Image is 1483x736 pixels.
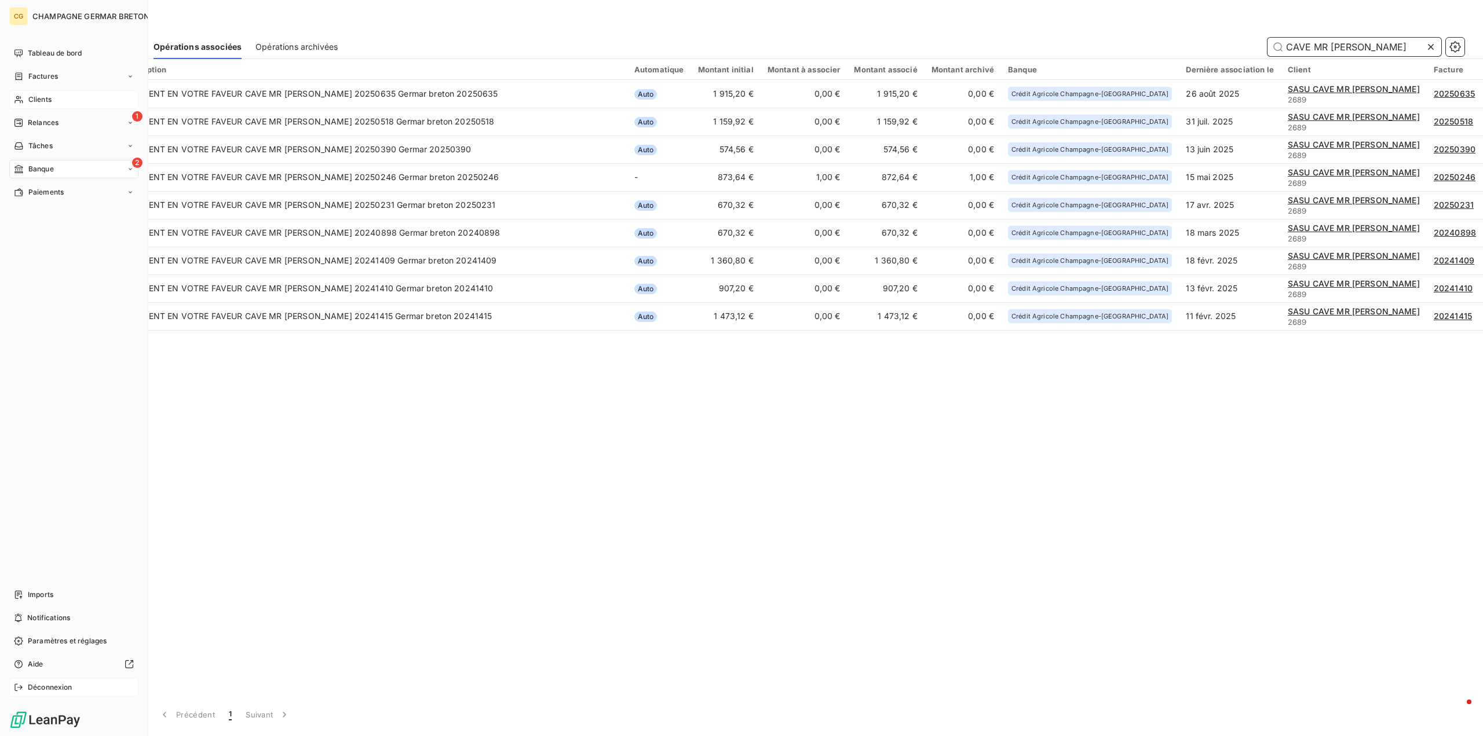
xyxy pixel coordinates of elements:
td: 26 août 2025 [1179,80,1280,108]
span: Opérations associées [154,41,242,53]
span: Crédit Agricole Champagne-[GEOGRAPHIC_DATA] [1011,202,1168,208]
span: SASU CAVE MR [PERSON_NAME] [1288,167,1420,177]
span: Clients [28,94,52,105]
td: 574,56 € [691,136,761,163]
a: Clients [9,90,138,109]
span: Auto [634,89,658,100]
td: 907,20 € [691,274,761,302]
a: 20250246 [1434,171,1475,183]
span: Imports [28,589,53,600]
input: Rechercher [1268,38,1441,56]
span: 2689 [1288,234,1307,243]
button: Précédent [152,702,222,727]
span: Crédit Agricole Champagne-[GEOGRAPHIC_DATA] [1011,118,1168,125]
a: 20240898 [1434,227,1476,239]
td: 15 mai 2025 [1179,163,1280,191]
a: 2Banque [9,160,138,178]
span: Auto [634,228,658,239]
img: Logo LeanPay [9,711,81,729]
td: VIREMENT EN VOTRE FAVEUR CAVE MR [PERSON_NAME] 20250635 Germar breton 20250635 [116,80,627,108]
td: 670,32 € [847,191,924,219]
td: VIREMENT EN VOTRE FAVEUR CAVE MR [PERSON_NAME] 20250246 Germar breton 20250246 [116,163,627,191]
td: 0,00 € [925,108,1001,136]
span: 20250635 [1434,89,1475,98]
td: 670,32 € [847,219,924,247]
div: Montant archivé [932,65,994,74]
a: SASU CAVE MR [PERSON_NAME] [1288,306,1420,317]
span: 2689 [1288,262,1307,271]
td: 0,00 € [761,108,848,136]
span: Paiements [28,187,64,197]
td: VIREMENT EN VOTRE FAVEUR CAVE MR [PERSON_NAME] 20250518 Germar breton 20250518 [116,108,627,136]
td: VIREMENT EN VOTRE FAVEUR CAVE MR [PERSON_NAME] 20241415 Germar breton 20241415 [116,302,627,330]
span: 2689 [1288,206,1307,215]
td: 0,00 € [925,80,1001,108]
span: 20241415 [1434,311,1472,321]
td: 1,00 € [925,163,1001,191]
td: 0,00 € [925,274,1001,302]
td: 670,32 € [691,191,761,219]
div: Client [1288,65,1420,74]
div: Montant associé [854,65,917,74]
td: 0,00 € [761,191,848,219]
a: 20250518 [1434,116,1473,127]
span: Opérations archivées [255,41,338,53]
a: Aide [9,655,138,673]
a: SASU CAVE MR [PERSON_NAME] [1288,278,1420,290]
span: Notifications [27,613,70,623]
td: 18 févr. 2025 [1179,247,1280,274]
a: SASU CAVE MR [PERSON_NAME] [1288,167,1420,178]
a: 20241410 [1434,283,1473,294]
a: Tâches [9,137,138,155]
span: Crédit Agricole Champagne-[GEOGRAPHIC_DATA] [1011,313,1168,320]
td: 0,00 € [761,136,848,163]
td: 1 360,80 € [691,247,761,274]
button: 1 [222,702,239,727]
a: 20250635 [1434,88,1475,100]
span: 20250231 [1434,200,1474,210]
a: 20250390 [1434,144,1475,155]
td: 1 915,20 € [847,80,924,108]
a: SASU CAVE MR [PERSON_NAME] [1288,111,1420,123]
div: Description [123,65,620,74]
span: 20250518 [1434,116,1473,126]
td: 0,00 € [761,219,848,247]
span: SASU CAVE MR [PERSON_NAME] [1288,306,1420,316]
span: Auto [634,117,658,127]
div: Automatique [634,65,684,74]
td: 0,00 € [925,219,1001,247]
td: 670,32 € [691,219,761,247]
span: Factures [28,71,58,82]
td: 872,64 € [847,163,924,191]
div: Montant à associer [768,65,841,74]
iframe: Intercom live chat [1444,697,1471,724]
span: 2689 [1288,151,1307,160]
td: VIREMENT EN VOTRE FAVEUR CAVE MR [PERSON_NAME] 20240898 Germar breton 20240898 [116,219,627,247]
span: Aide [28,659,43,669]
td: VIREMENT EN VOTRE FAVEUR CAVE MR [PERSON_NAME] 20241410 Germar breton 20241410 [116,274,627,302]
span: SASU CAVE MR [PERSON_NAME] [1288,84,1420,94]
span: 2689 [1288,178,1307,188]
td: 907,20 € [847,274,924,302]
td: 13 juin 2025 [1179,136,1280,163]
td: 11 févr. 2025 [1179,302,1280,330]
td: 1 473,12 € [847,302,924,330]
td: 13 févr. 2025 [1179,274,1280,302]
a: SASU CAVE MR [PERSON_NAME] [1288,139,1420,151]
span: Crédit Agricole Champagne-[GEOGRAPHIC_DATA] [1011,257,1168,264]
span: Tâches [28,141,53,151]
td: 873,64 € [691,163,761,191]
span: Auto [634,200,658,211]
span: 2689 [1288,290,1307,299]
td: 574,56 € [847,136,924,163]
td: 31 juil. 2025 [1179,108,1280,136]
td: 0,00 € [925,191,1001,219]
a: SASU CAVE MR [PERSON_NAME] [1288,250,1420,262]
span: 1 [229,709,232,720]
a: Tableau de bord [9,44,138,63]
a: 20241415 [1434,310,1472,322]
span: 2689 [1288,317,1307,327]
a: SASU CAVE MR [PERSON_NAME] [1288,195,1420,206]
a: Paramètres et réglages [9,632,138,650]
span: 20240898 [1434,228,1476,237]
